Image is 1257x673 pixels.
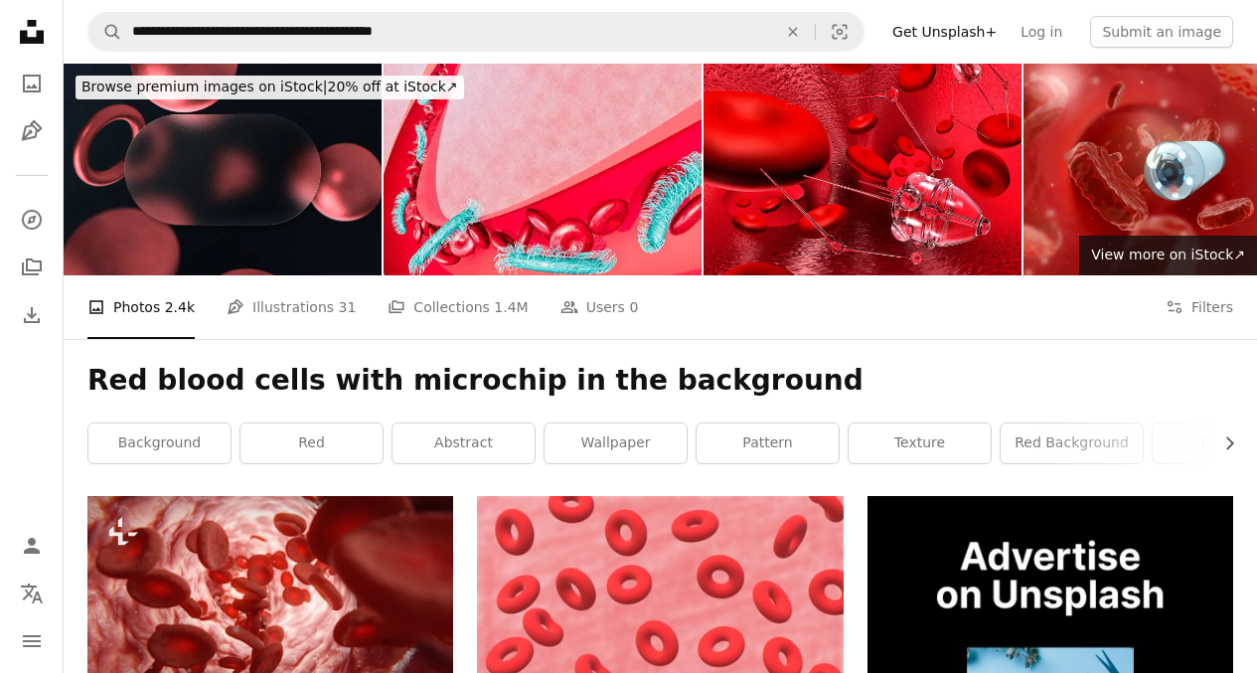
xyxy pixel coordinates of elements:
button: Filters [1166,275,1233,339]
button: scroll list to the right [1211,423,1233,463]
a: texture [849,423,991,463]
span: 0 [629,296,638,318]
img: Interface presentation mockup Glass morphism style mockup template [64,64,382,275]
button: Clear [771,13,815,51]
a: Browse premium images on iStock|20% off at iStock↗ [64,64,476,111]
img: Medical robot [704,64,1021,275]
h1: Red blood cells with microchip in the background [87,363,1233,399]
a: background [88,423,231,463]
a: red background [1001,423,1143,463]
a: Log in [1009,16,1074,48]
a: Users 0 [560,275,639,339]
button: Language [12,574,52,613]
button: Search Unsplash [88,13,122,51]
a: Collections 1.4M [388,275,528,339]
a: a close up of a blood vessel with red blood cells [87,589,453,607]
a: Illustrations [12,111,52,151]
a: Download History [12,295,52,335]
form: Find visuals sitewide [87,12,864,52]
a: abstract [393,423,535,463]
button: Submit an image [1090,16,1233,48]
a: Explore [12,200,52,240]
a: wallpaper [545,423,687,463]
a: a bunch of red donuts floating in the air [477,597,843,615]
span: 31 [339,296,357,318]
a: Collections [12,248,52,287]
button: Visual search [816,13,864,51]
span: 1.4M [494,296,528,318]
span: View more on iStock ↗ [1091,247,1245,262]
span: 20% off at iStock ↗ [81,79,458,94]
a: Illustrations 31 [227,275,356,339]
a: Log in / Sign up [12,526,52,566]
a: Photos [12,64,52,103]
span: Browse premium images on iStock | [81,79,327,94]
a: red [240,423,383,463]
a: View more on iStock↗ [1079,236,1257,275]
a: pattern [697,423,839,463]
img: Blood flow, vein and red blood cells and presence of sepsis [384,64,702,275]
button: Menu [12,621,52,661]
a: Get Unsplash+ [880,16,1009,48]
